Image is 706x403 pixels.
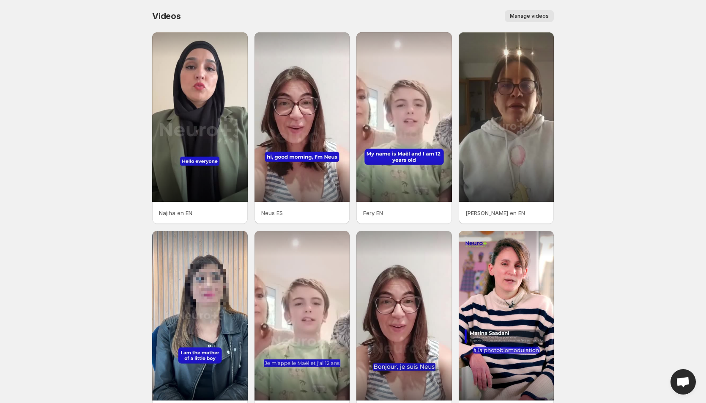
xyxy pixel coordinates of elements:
div: Open chat [670,369,696,395]
span: Videos [152,11,181,21]
p: [PERSON_NAME] en EN [465,209,547,217]
button: Manage videos [505,10,554,22]
p: Fery EN [363,209,445,217]
p: Neus ES [261,209,343,217]
p: Najiha en EN [159,209,241,217]
span: Manage videos [510,13,549,19]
